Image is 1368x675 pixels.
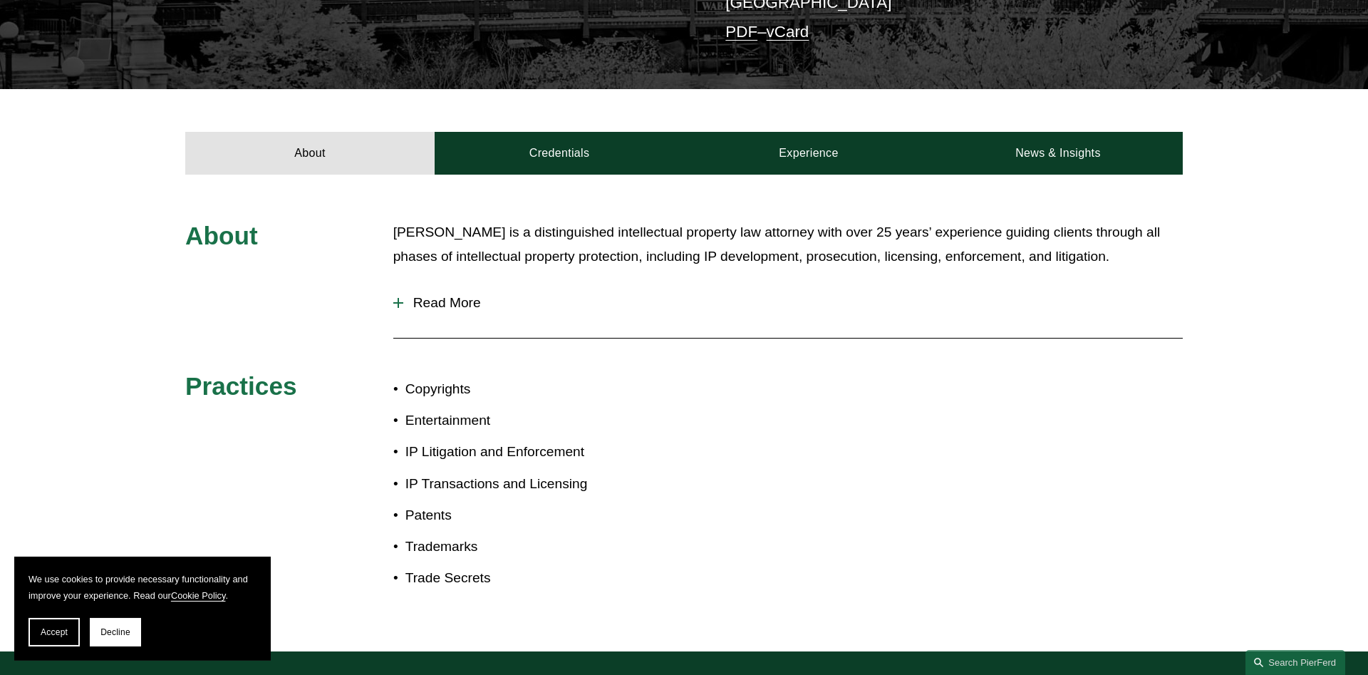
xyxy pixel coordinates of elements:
[28,618,80,646] button: Accept
[767,23,809,41] a: vCard
[684,132,933,175] a: Experience
[933,132,1183,175] a: News & Insights
[14,557,271,661] section: Cookie banner
[403,295,1183,311] span: Read More
[393,284,1183,321] button: Read More
[185,132,435,175] a: About
[405,472,684,497] p: IP Transactions and Licensing
[185,222,258,249] span: About
[405,503,684,528] p: Patents
[405,377,684,402] p: Copyrights
[100,627,130,637] span: Decline
[28,571,256,604] p: We use cookies to provide necessary functionality and improve your experience. Read our .
[725,23,757,41] a: PDF
[90,618,141,646] button: Decline
[405,566,684,591] p: Trade Secrets
[1245,650,1345,675] a: Search this site
[41,627,68,637] span: Accept
[405,535,684,560] p: Trademarks
[405,440,684,465] p: IP Litigation and Enforcement
[405,408,684,433] p: Entertainment
[435,132,684,175] a: Credentials
[185,372,297,400] span: Practices
[171,590,226,601] a: Cookie Policy
[393,220,1183,269] p: [PERSON_NAME] is a distinguished intellectual property law attorney with over 25 years’ experienc...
